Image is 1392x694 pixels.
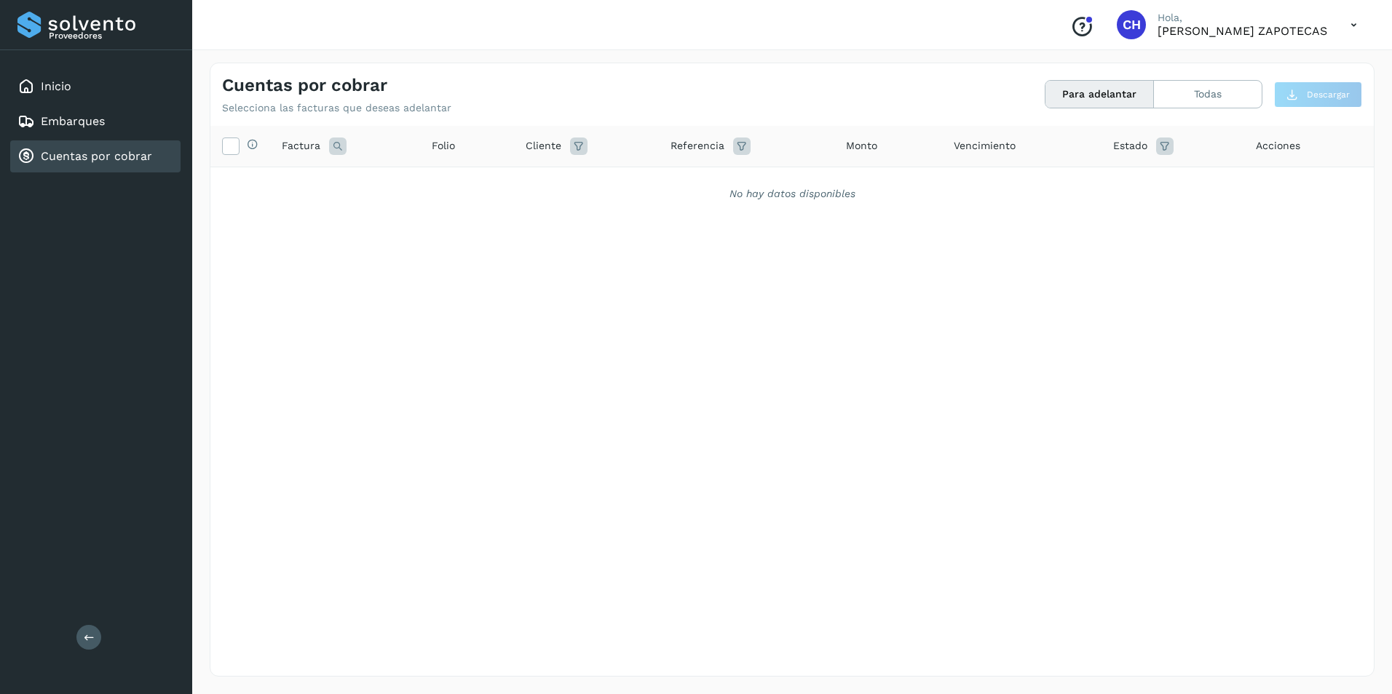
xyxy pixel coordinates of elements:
[846,138,877,153] span: Monto
[1158,24,1327,38] p: CELSO HUITZIL ZAPOTECAS
[49,31,175,41] p: Proveedores
[1154,81,1262,108] button: Todas
[222,75,387,96] h4: Cuentas por cobrar
[1307,88,1350,101] span: Descargar
[10,71,181,103] div: Inicio
[954,138,1016,153] span: Vencimiento
[41,114,105,128] a: Embarques
[1113,138,1147,153] span: Estado
[671,138,724,153] span: Referencia
[41,79,71,93] a: Inicio
[10,105,181,137] div: Embarques
[1256,138,1300,153] span: Acciones
[41,149,152,163] a: Cuentas por cobrar
[1158,12,1327,24] p: Hola,
[282,138,320,153] span: Factura
[432,138,455,153] span: Folio
[10,140,181,172] div: Cuentas por cobrar
[1045,81,1154,108] button: Para adelantar
[222,102,451,114] p: Selecciona las facturas que deseas adelantar
[526,138,561,153] span: Cliente
[229,186,1355,202] div: No hay datos disponibles
[1274,81,1362,108] button: Descargar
